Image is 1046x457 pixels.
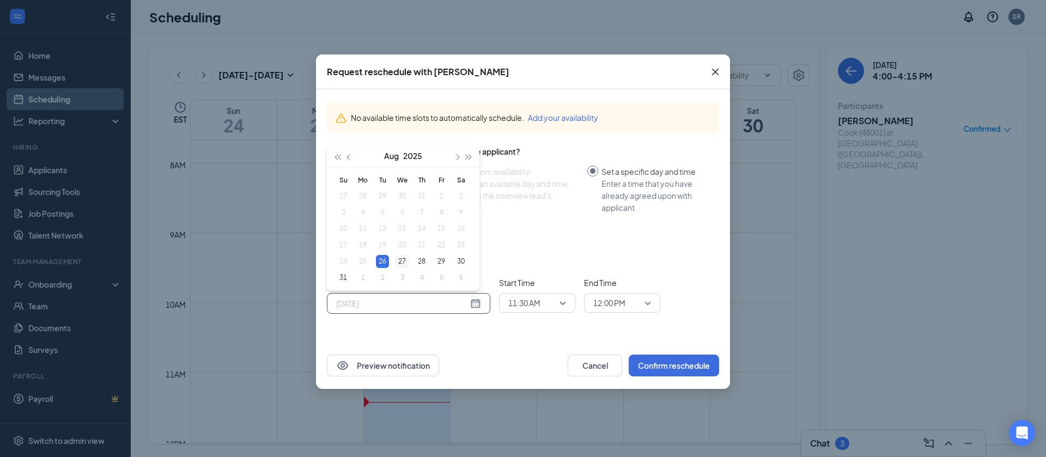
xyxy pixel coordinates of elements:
[451,253,471,270] td: 2025-08-30
[451,172,471,188] th: Sa
[376,255,389,268] div: 26
[376,271,389,284] div: 2
[449,166,579,178] div: Select from availability
[431,270,451,286] td: 2025-09-05
[415,255,428,268] div: 28
[353,270,373,286] td: 2025-09-01
[356,271,369,284] div: 1
[336,297,468,309] input: Aug 26, 2025
[701,54,730,89] button: Close
[412,253,431,270] td: 2025-08-28
[337,271,350,284] div: 31
[454,255,467,268] div: 30
[384,145,399,167] button: Aug
[353,172,373,188] th: Mo
[396,271,409,284] div: 3
[403,145,422,167] button: 2025
[499,277,575,289] span: Start Time
[392,253,412,270] td: 2025-08-27
[584,277,660,289] span: End Time
[327,355,439,376] button: EyePreview notification
[435,271,448,284] div: 5
[373,270,392,286] td: 2025-09-02
[454,271,467,284] div: 6
[396,255,409,268] div: 27
[336,113,346,124] svg: Warning
[415,271,428,284] div: 4
[412,270,431,286] td: 2025-09-04
[568,355,622,376] button: Cancel
[336,359,349,372] svg: Eye
[392,172,412,188] th: We
[1009,420,1035,446] div: Open Intercom Messenger
[431,253,451,270] td: 2025-08-29
[601,166,710,178] div: Set a specific day and time
[431,172,451,188] th: Fr
[327,66,509,78] div: Request reschedule with [PERSON_NAME]
[435,255,448,268] div: 29
[601,178,710,214] div: Enter a time that you have already agreed upon with applicant
[333,172,353,188] th: Su
[327,146,719,157] div: How do you want to schedule time with the applicant?
[709,65,722,78] svg: Cross
[351,112,710,124] div: No available time slots to automatically schedule.
[392,270,412,286] td: 2025-09-03
[451,270,471,286] td: 2025-09-06
[528,112,598,124] button: Add your availability
[333,270,353,286] td: 2025-08-31
[373,253,392,270] td: 2025-08-26
[593,295,625,311] span: 12:00 PM
[412,172,431,188] th: Th
[508,295,540,311] span: 11:30 AM
[373,172,392,188] th: Tu
[449,178,579,214] div: Choose an available day and time slot from the interview lead’s calendar
[629,355,719,376] button: Confirm reschedule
